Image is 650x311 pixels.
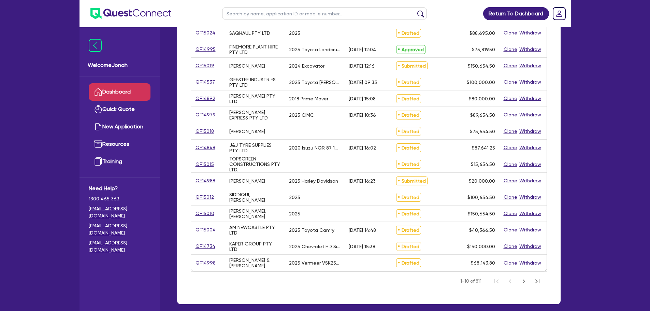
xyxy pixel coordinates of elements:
div: J&J TYRE SUPPLIES PTY LTD [229,142,281,153]
button: Withdraw [519,29,541,37]
a: [EMAIL_ADDRESS][DOMAIN_NAME] [89,205,150,220]
a: QF14998 [195,259,216,267]
button: Withdraw [519,193,541,201]
div: [PERSON_NAME] [229,63,265,69]
div: SAQHAUL PTY LTD [229,30,270,36]
div: KAPER GROUP PTY LTD [229,241,281,252]
span: $87,641.25 [472,145,495,151]
div: [DATE] 10:36 [349,112,376,118]
button: Clone [503,127,518,135]
button: Clone [503,62,518,70]
span: Drafted [396,226,421,235]
div: 2025 Chevrolet HD Silverado [289,244,341,249]
span: Drafted [396,193,421,202]
div: 2024 Excavator [289,63,324,69]
button: Clone [503,78,518,86]
button: Clone [503,193,518,201]
div: [PERSON_NAME] [229,129,265,134]
img: quest-connect-logo-blue [90,8,171,19]
button: Withdraw [519,95,541,102]
a: Dashboard [89,83,150,101]
span: $20,000.00 [469,178,495,184]
span: Drafted [396,78,421,87]
span: $150,654.50 [468,211,495,216]
button: Withdraw [519,177,541,185]
a: Resources [89,136,150,153]
a: QF14892 [195,95,216,102]
span: Drafted [396,209,421,218]
img: new-application [94,123,102,131]
div: 2018 Prime Mover [289,96,328,101]
span: 1300 465 363 [89,195,150,202]
a: QF15018 [195,127,214,135]
button: Withdraw [519,210,541,217]
img: training [94,157,102,166]
span: Approved [396,45,425,54]
div: [PERSON_NAME], [PERSON_NAME] [229,208,281,219]
span: $80,000.00 [469,96,495,101]
div: 2025 [289,30,300,36]
div: [DATE] 15:08 [349,96,376,101]
a: QF14734 [195,242,216,250]
button: Clone [503,259,518,267]
div: TOPSCREEN CONSTRUCTIONS PTY. LTD. [229,156,281,172]
button: Withdraw [519,127,541,135]
span: $88,695.00 [470,30,495,36]
a: QF14848 [195,144,216,152]
div: [PERSON_NAME] EXPRESS PTY LTD [229,110,281,121]
button: Withdraw [519,45,541,53]
div: [PERSON_NAME] & [PERSON_NAME] [229,257,281,268]
button: Clone [503,226,518,234]
div: [DATE] 09:33 [349,80,377,85]
div: 2025 CIMC [289,112,314,118]
img: resources [94,140,102,148]
a: Training [89,153,150,170]
span: $68,143.80 [471,260,495,266]
a: QF14988 [195,177,216,185]
a: Return To Dashboard [483,7,549,20]
span: Drafted [396,160,421,169]
span: Drafted [396,111,421,119]
div: 2025 [289,195,300,200]
div: AM NEWCASTLE PTY LTD [229,225,281,236]
button: Clone [503,160,518,168]
div: SIDDIQUI, [PERSON_NAME] [229,192,281,203]
button: Withdraw [519,226,541,234]
button: Clone [503,45,518,53]
span: Submitted [396,176,428,185]
button: Previous Page [503,274,517,288]
span: $100,000.00 [467,80,495,85]
div: [DATE] 14:48 [349,227,376,233]
button: Next Page [517,274,531,288]
img: quick-quote [94,105,102,113]
span: Drafted [396,127,421,136]
button: Clone [503,177,518,185]
a: Dropdown toggle [550,5,568,23]
span: $100,654.50 [467,195,495,200]
button: Clone [503,95,518,102]
a: QF14537 [195,78,215,86]
span: 1-10 of 811 [460,278,481,285]
div: [DATE] 15:38 [349,244,375,249]
button: Withdraw [519,160,541,168]
span: $75,819.50 [472,47,495,52]
div: GEE&TEE INDUSTRIES PTY LTD [229,77,281,88]
button: Last Page [531,274,544,288]
button: Withdraw [519,111,541,119]
div: 2025 Vermeer VSK25-100G [289,260,341,266]
span: Drafted [396,258,421,267]
div: [DATE] 16:02 [349,145,376,151]
div: [DATE] 16:23 [349,178,376,184]
button: Withdraw [519,144,541,152]
span: $89,654.50 [470,112,495,118]
button: Clone [503,111,518,119]
div: [PERSON_NAME] [229,178,265,184]
span: Welcome Jonah [88,61,151,69]
span: Need Help? [89,184,150,193]
button: First Page [490,274,503,288]
a: QF15004 [195,226,216,234]
span: $75,654.50 [470,129,495,134]
div: FINEMORE PLANT HIRE PTY LTD [229,44,281,55]
span: Drafted [396,29,421,38]
a: New Application [89,118,150,136]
